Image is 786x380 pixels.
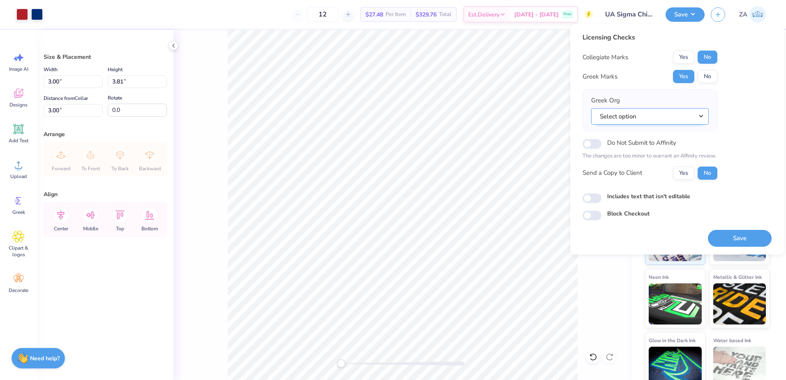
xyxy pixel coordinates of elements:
[583,32,717,42] div: Licensing Checks
[564,12,571,17] span: Free
[44,130,167,139] div: Arrange
[666,7,705,22] button: Save
[141,225,158,232] span: Bottom
[44,53,167,61] div: Size & Placement
[9,66,28,72] span: Image AI
[649,273,669,281] span: Neon Ink
[116,225,124,232] span: Top
[30,355,60,362] strong: Need help?
[708,230,772,247] button: Save
[713,336,751,345] span: Water based Ink
[54,225,68,232] span: Center
[591,96,620,105] label: Greek Org
[649,283,702,324] img: Neon Ink
[9,137,28,144] span: Add Text
[698,167,717,180] button: No
[108,93,122,103] label: Rotate
[607,209,650,218] label: Block Checkout
[12,209,25,215] span: Greek
[583,168,642,178] div: Send a Copy to Client
[607,192,690,201] label: Includes text that isn't editable
[365,10,383,19] span: $27.48
[9,102,28,108] span: Designs
[649,336,696,345] span: Glow in the Dark Ink
[713,283,766,324] img: Metallic & Glitter Ink
[698,51,717,64] button: No
[468,10,499,19] span: Est. Delivery
[673,167,694,180] button: Yes
[44,190,167,199] div: Align
[591,108,709,125] button: Select option
[599,6,659,23] input: Untitled Design
[583,72,617,81] div: Greek Marks
[607,137,676,148] label: Do Not Submit to Affinity
[83,225,98,232] span: Middle
[583,152,717,160] p: The changes are too minor to warrant an Affinity review.
[673,51,694,64] button: Yes
[108,65,123,74] label: Height
[673,70,694,83] button: Yes
[9,287,28,294] span: Decorate
[307,7,339,22] input: – –
[386,10,406,19] span: Per Item
[416,10,437,19] span: $329.76
[583,53,628,62] div: Collegiate Marks
[749,6,766,23] img: Zuriel Alaba
[698,70,717,83] button: No
[337,359,345,368] div: Accessibility label
[739,10,747,19] span: ZA
[735,6,770,23] a: ZA
[44,65,58,74] label: Width
[439,10,451,19] span: Total
[713,273,762,281] span: Metallic & Glitter Ink
[44,93,88,103] label: Distance from Collar
[5,245,32,258] span: Clipart & logos
[514,10,559,19] span: [DATE] - [DATE]
[10,173,27,180] span: Upload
